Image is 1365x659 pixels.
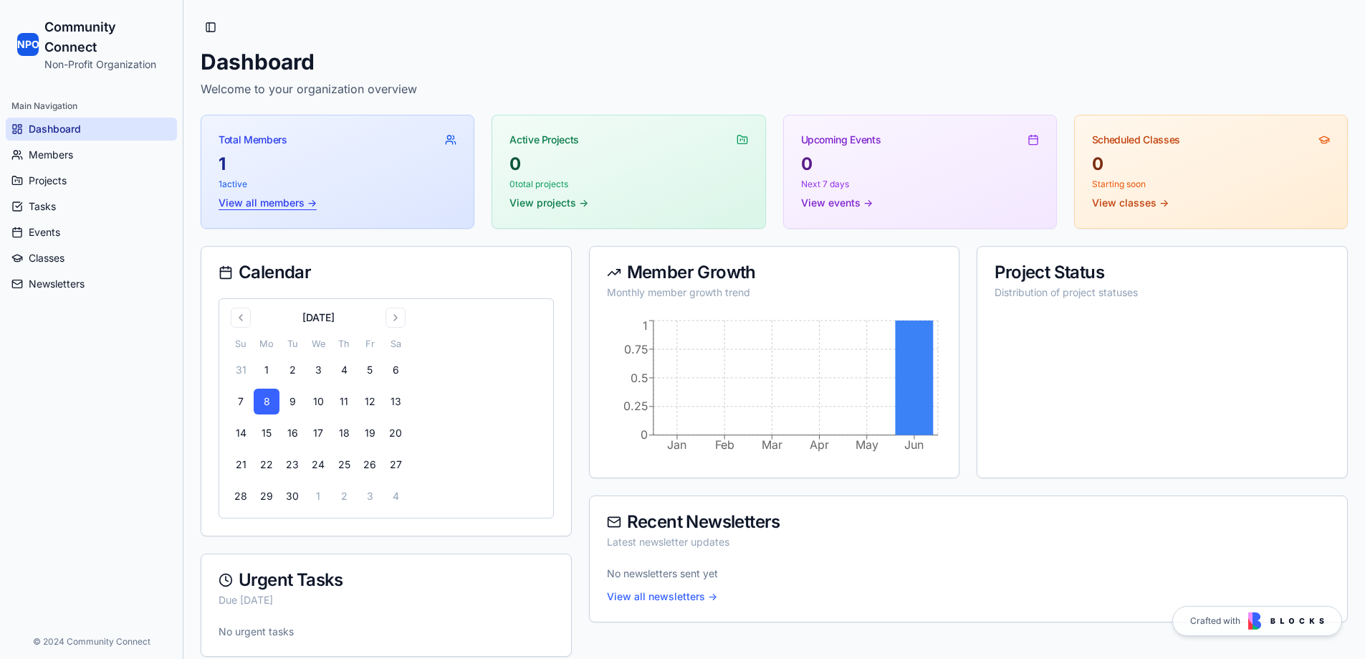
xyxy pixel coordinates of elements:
button: 16 [279,420,305,446]
button: 6 [383,357,408,383]
div: 1 [219,153,456,176]
button: 9 [279,389,305,414]
div: Latest newsletter updates [607,535,1330,549]
tspan: 0.25 [623,400,648,414]
button: 21 [228,452,254,478]
a: Projects [6,169,177,192]
th: Tuesday [279,336,305,351]
button: 26 [357,452,383,478]
div: [DATE] [302,310,335,325]
th: Wednesday [305,336,331,351]
button: 4 [331,357,357,383]
a: Events [6,221,177,244]
button: 20 [383,420,408,446]
span: Classes [29,251,64,265]
p: 0 total projects [509,179,747,190]
button: 10 [305,389,331,414]
p: Starting soon [1092,179,1330,190]
tspan: 0 [641,429,648,442]
tspan: Apr [810,438,829,452]
span: Tasks [29,199,56,214]
button: 2 [331,483,357,509]
a: View all members → [219,196,317,210]
button: Go to previous month [231,308,251,328]
span: Crafted with [1190,615,1240,627]
span: Dashboard [29,122,81,136]
th: Thursday [331,336,357,351]
div: 0 [509,153,747,176]
tspan: 0.5 [631,371,648,385]
span: Members [29,148,73,162]
div: Main Navigation [6,95,177,118]
a: View projects → [509,196,588,210]
p: Welcome to your organization overview [201,80,1348,98]
div: Upcoming Events [801,133,881,147]
button: 27 [383,452,408,478]
span: Newsletters [29,277,85,291]
button: 28 [228,483,254,509]
h1: Dashboard [201,49,1348,75]
tspan: Feb [715,438,734,452]
div: Urgent Tasks [219,572,554,589]
div: © 2024 Community Connect [11,636,171,648]
tspan: Jun [905,438,924,452]
a: View all newsletters → [607,589,717,604]
button: 15 [254,420,279,446]
div: Scheduled Classes [1092,133,1180,147]
button: 31 [228,357,254,383]
tspan: 0.75 [624,343,648,356]
button: 2 [279,357,305,383]
div: Member Growth [607,264,942,281]
button: 25 [331,452,357,478]
a: Classes [6,247,177,270]
img: Blocks [1248,612,1324,630]
button: 13 [383,389,408,414]
tspan: Jan [667,438,686,452]
button: 3 [305,357,331,383]
a: Members [6,143,177,166]
div: Due [DATE] [219,593,554,607]
button: 11 [331,389,357,414]
button: 12 [357,389,383,414]
a: Crafted with [1172,606,1342,636]
button: 3 [357,483,383,509]
a: View events → [801,196,873,210]
button: 22 [254,452,279,478]
div: Calendar [219,264,554,281]
div: 0 [1092,153,1330,176]
div: Total Members [219,133,287,147]
button: 8 [254,389,279,414]
h2: Community Connect [44,17,166,57]
button: 17 [305,420,331,446]
th: Saturday [383,336,408,351]
a: Dashboard [6,118,177,141]
tspan: 1 [643,319,648,333]
p: Next 7 days [801,179,1039,190]
th: Monday [254,336,279,351]
div: 0 [801,153,1039,176]
button: 18 [331,420,357,446]
button: 24 [305,452,331,478]
div: Project Status [995,264,1330,281]
button: 4 [383,483,408,509]
button: 29 [254,483,279,509]
p: 1 active [219,179,456,190]
span: NPO [17,37,39,52]
button: 14 [228,420,254,446]
span: Events [29,225,60,240]
div: Recent Newsletters [607,513,1330,531]
a: View classes → [1092,196,1169,210]
div: Distribution of project statuses [995,285,1330,300]
p: No newsletters sent yet [607,566,1330,581]
a: Newsletters [6,272,177,295]
p: No urgent tasks [219,625,554,639]
button: 19 [357,420,383,446]
p: Non-Profit Organization [44,57,166,72]
div: Active Projects [509,133,579,147]
button: Go to next month [385,308,406,328]
button: 5 [357,357,383,383]
button: 1 [254,357,279,383]
a: Tasks [6,195,177,218]
div: Monthly member growth trend [607,285,942,300]
button: 1 [305,483,331,509]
